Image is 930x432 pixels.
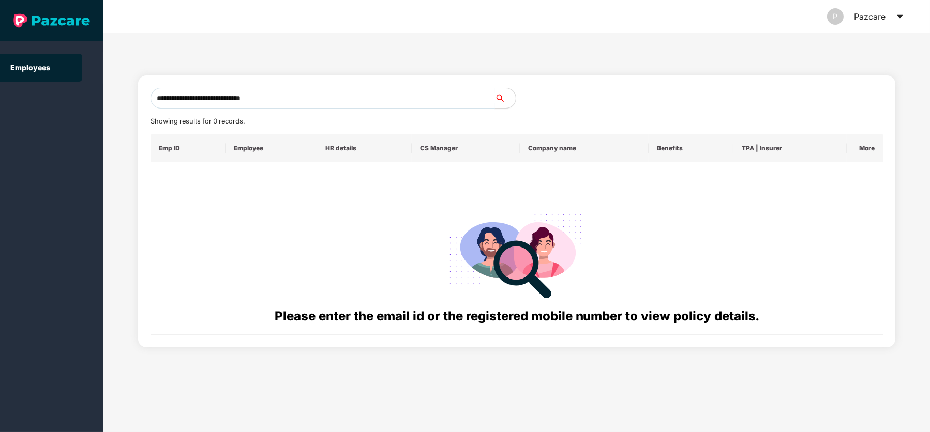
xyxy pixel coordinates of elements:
th: Emp ID [151,134,226,162]
a: Employees [10,63,50,72]
span: Please enter the email id or the registered mobile number to view policy details. [275,308,759,323]
span: P [833,8,838,25]
img: svg+xml;base64,PHN2ZyB4bWxucz0iaHR0cDovL3d3dy53My5vcmcvMjAwMC9zdmciIHdpZHRoPSIyODgiIGhlaWdodD0iMj... [442,202,591,306]
th: More [847,134,883,162]
th: Company name [520,134,649,162]
th: TPA | Insurer [733,134,847,162]
th: HR details [317,134,412,162]
th: CS Manager [412,134,520,162]
span: search [494,94,516,102]
th: Benefits [649,134,733,162]
th: Employee [226,134,317,162]
span: caret-down [896,12,904,21]
span: Showing results for 0 records. [151,117,245,125]
button: search [494,88,516,109]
